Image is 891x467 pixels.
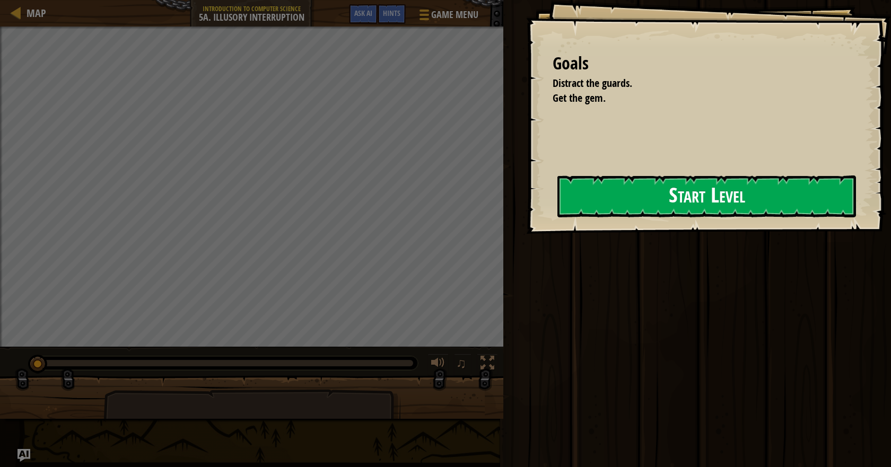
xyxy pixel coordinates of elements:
li: Distract the guards. [539,76,851,91]
span: ♫ [456,355,467,371]
button: Game Menu [411,4,485,29]
span: Distract the guards. [553,76,632,90]
button: ♫ [454,354,472,375]
span: Ask AI [354,8,372,18]
button: Ask AI [349,4,378,24]
button: Start Level [557,175,856,217]
li: Get the gem. [539,91,851,106]
span: Game Menu [431,8,478,22]
span: Hints [383,8,400,18]
a: Map [21,6,46,20]
span: Get the gem. [553,91,606,105]
button: Toggle fullscreen [477,354,498,375]
div: Goals [553,51,854,76]
button: Ask AI [18,449,30,462]
span: Map [27,6,46,20]
button: Adjust volume [427,354,449,375]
